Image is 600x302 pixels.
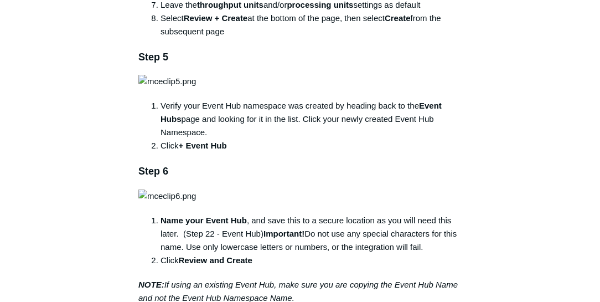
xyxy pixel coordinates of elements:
li: Click [161,254,462,267]
strong: + Event Hub [179,141,227,150]
li: Verify your Event Hub namespace was created by heading back to the page and looking for it in the... [161,99,462,139]
li: Click [161,139,462,152]
img: mceclip6.png [138,190,196,203]
strong: Review + Create [184,13,247,23]
strong: Important! [263,229,304,238]
strong: Create [385,13,411,23]
strong: NOTE: [138,280,164,289]
strong: Review and Create [179,255,252,265]
h3: Step 5 [138,49,462,65]
strong: your Event Hub [185,216,247,225]
img: mceclip5.png [138,75,196,88]
li: , and save this to a secure location as you will need this later. (Step 22 - Event Hub) Do not us... [161,214,462,254]
h3: Step 6 [138,163,462,180]
strong: Name [161,216,183,225]
li: Select at the bottom of the page, then select from the subsequent page [161,12,462,38]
